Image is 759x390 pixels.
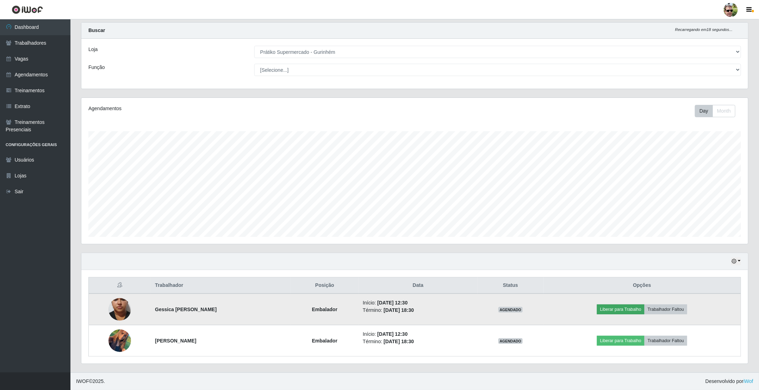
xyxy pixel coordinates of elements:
div: First group [695,105,735,117]
th: Trabalhador [151,277,291,294]
div: Agendamentos [88,105,354,112]
button: Liberar para Trabalho [597,336,645,346]
span: AGENDADO [498,338,523,344]
li: Término: [363,338,473,345]
time: [DATE] 12:30 [377,331,408,337]
th: Opções [543,277,741,294]
th: Posição [291,277,359,294]
strong: [PERSON_NAME] [155,338,196,344]
button: Trabalhador Faltou [645,304,687,314]
strong: Embalador [312,307,337,312]
img: CoreUI Logo [12,5,43,14]
i: Recarregando em 18 segundos... [675,27,733,32]
label: Função [88,64,105,71]
strong: Embalador [312,338,337,344]
img: 1746572657158.jpeg [108,284,131,334]
li: Término: [363,307,473,314]
a: iWof [744,378,753,384]
time: [DATE] 18:30 [384,307,414,313]
span: Desenvolvido por [705,378,753,385]
th: Status [478,277,543,294]
strong: Buscar [88,27,105,33]
button: Liberar para Trabalho [597,304,645,314]
li: Início: [363,299,473,307]
button: Day [695,105,713,117]
label: Loja [88,46,98,53]
span: IWOF [76,378,89,384]
span: © 2025 . [76,378,105,385]
div: Toolbar with button groups [695,105,741,117]
button: Trabalhador Faltou [645,336,687,346]
button: Month [713,105,735,117]
strong: Gessica [PERSON_NAME] [155,307,217,312]
time: [DATE] 18:30 [384,339,414,344]
img: 1748887282547.jpeg [108,326,131,356]
th: Data [359,277,478,294]
time: [DATE] 12:30 [377,300,408,306]
span: AGENDADO [498,307,523,313]
li: Início: [363,331,473,338]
